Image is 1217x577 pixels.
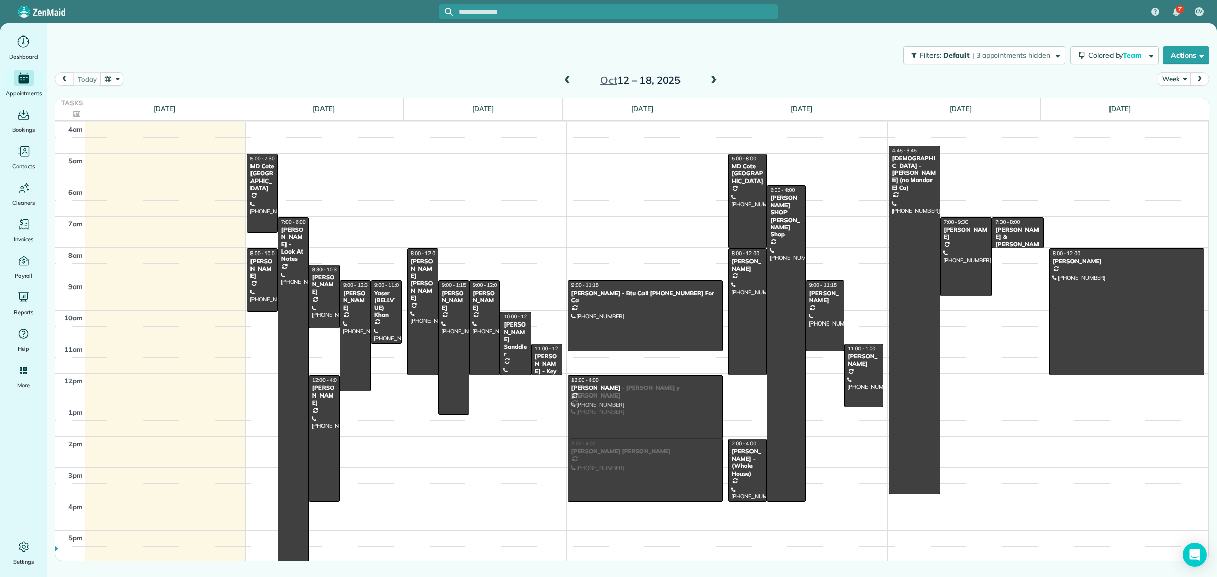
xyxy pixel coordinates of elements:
[343,282,371,288] span: 9:00 - 12:30
[943,226,989,241] div: [PERSON_NAME]
[1190,72,1209,86] button: next
[250,250,278,257] span: 8:00 - 10:00
[68,408,83,416] span: 1pm
[600,74,617,86] span: Oct
[4,143,43,171] a: Contacts
[312,266,340,273] span: 8:30 - 10:30
[68,502,83,511] span: 4pm
[1196,8,1203,16] span: CV
[17,380,30,390] span: More
[410,258,435,301] div: [PERSON_NAME] [PERSON_NAME]
[12,125,35,135] span: Bookings
[731,163,764,185] div: MD Cote [GEOGRAPHIC_DATA]
[943,51,970,60] span: Default
[13,557,34,567] span: Settings
[571,290,720,304] div: [PERSON_NAME] - Btu Call [PHONE_NUMBER] For Ca
[892,147,917,154] span: 4:45 - 3:45
[848,345,875,352] span: 11:00 - 1:00
[68,188,83,196] span: 6am
[1109,104,1131,113] a: [DATE]
[534,353,559,396] div: [PERSON_NAME] - Key At The Office -- (3)o
[439,8,453,16] button: Focus search
[14,234,34,244] span: Invoices
[312,274,337,296] div: [PERSON_NAME]
[68,157,83,165] span: 5am
[4,253,43,281] a: Payroll
[535,345,565,352] span: 11:00 - 12:00
[313,104,335,113] a: [DATE]
[473,282,500,288] span: 9:00 - 12:00
[1052,258,1201,265] div: [PERSON_NAME]
[732,250,759,257] span: 8:00 - 12:00
[732,440,756,447] span: 2:00 - 4:00
[731,258,764,272] div: [PERSON_NAME]
[950,104,972,113] a: [DATE]
[68,220,83,228] span: 7am
[18,344,30,354] span: Help
[903,46,1065,64] button: Filters: Default | 3 appointments hidden
[73,72,101,86] button: today
[770,187,795,193] span: 6:00 - 4:00
[847,353,880,368] div: [PERSON_NAME]
[1183,543,1207,567] div: Open Intercom Messenger
[892,155,938,191] div: [DEMOGRAPHIC_DATA] - [PERSON_NAME] (no Mandar El Ca)
[374,290,399,319] div: Yaser (BELLVUE) Khan
[472,290,497,311] div: [PERSON_NAME]
[809,282,837,288] span: 9:00 - 11:15
[1053,250,1080,257] span: 8:00 - 12:00
[250,155,275,162] span: 5:00 - 7:30
[571,377,599,383] span: 12:00 - 4:00
[809,290,841,304] div: [PERSON_NAME]
[12,198,35,208] span: Cleaners
[14,307,34,317] span: Reports
[442,282,466,288] span: 9:00 - 1:15
[4,106,43,135] a: Bookings
[4,538,43,567] a: Settings
[1178,5,1182,13] span: 7
[68,251,83,259] span: 8am
[9,52,38,62] span: Dashboard
[898,46,1065,64] a: Filters: Default | 3 appointments hidden
[4,326,43,354] a: Help
[374,282,402,288] span: 9:00 - 11:00
[571,282,599,288] span: 9:00 - 11:15
[15,271,33,281] span: Payroll
[577,75,704,86] h2: 12 – 18, 2025
[995,226,1041,256] div: [PERSON_NAME] & [PERSON_NAME]
[1158,72,1191,86] button: Week
[281,226,306,263] div: [PERSON_NAME] - Look At Notes
[4,70,43,98] a: Appointments
[312,377,340,383] span: 12:00 - 4:00
[571,384,720,391] div: [PERSON_NAME]
[445,8,453,16] svg: Focus search
[441,290,466,311] div: [PERSON_NAME]
[1123,51,1143,60] span: Team
[504,313,534,320] span: 10:00 - 12:00
[631,104,653,113] a: [DATE]
[920,51,941,60] span: Filters:
[64,314,83,322] span: 10am
[68,534,83,542] span: 5pm
[944,219,968,225] span: 7:00 - 9:30
[503,321,528,357] div: [PERSON_NAME] Sanddler
[1088,51,1146,60] span: Colored by
[343,290,368,311] div: [PERSON_NAME]
[250,163,275,192] div: MD Cote [GEOGRAPHIC_DATA]
[68,471,83,479] span: 3pm
[732,155,756,162] span: 5:00 - 8:00
[4,216,43,244] a: Invoices
[64,377,83,385] span: 12pm
[68,282,83,291] span: 9am
[411,250,438,257] span: 8:00 - 12:00
[281,219,306,225] span: 7:00 - 6:00
[4,289,43,317] a: Reports
[55,72,74,86] button: prev
[12,161,35,171] span: Contacts
[731,448,764,477] div: [PERSON_NAME] - (Whole House)
[995,219,1020,225] span: 7:00 - 8:00
[1163,46,1209,64] button: Actions
[4,179,43,208] a: Cleaners
[68,440,83,448] span: 2pm
[1166,1,1187,23] div: 7 unread notifications
[68,125,83,133] span: 4am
